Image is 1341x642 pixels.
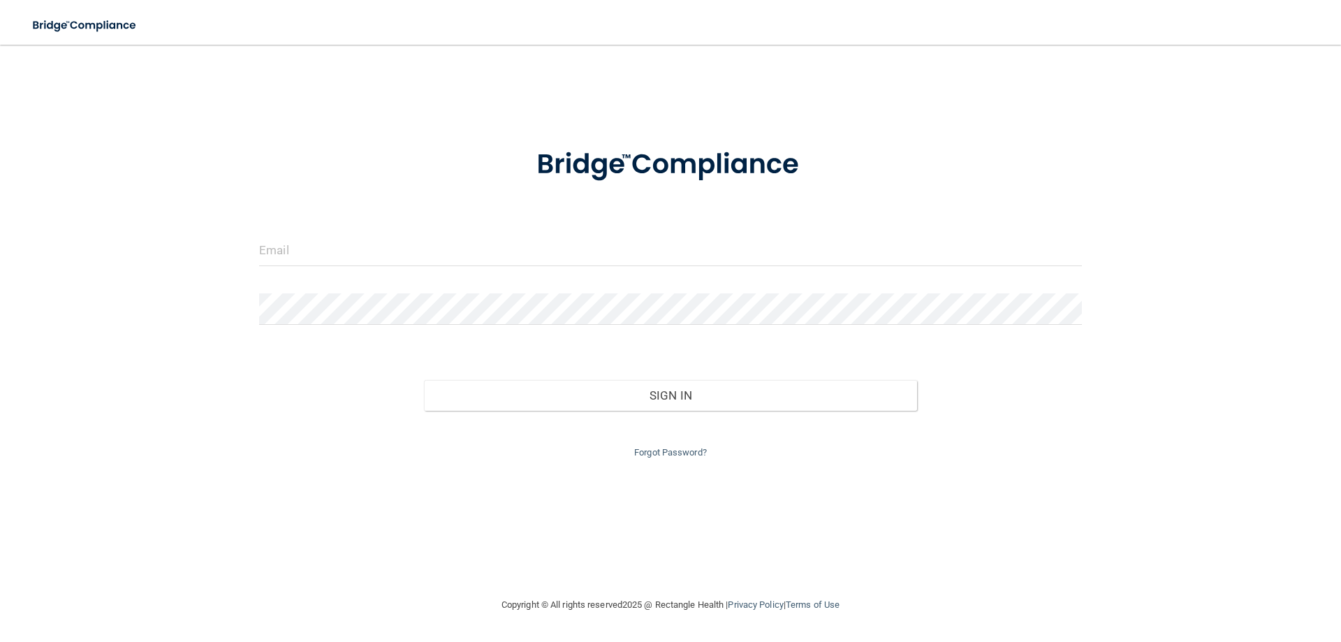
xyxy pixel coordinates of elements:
[508,129,833,201] img: bridge_compliance_login_screen.278c3ca4.svg
[634,447,707,458] a: Forgot Password?
[21,11,149,40] img: bridge_compliance_login_screen.278c3ca4.svg
[786,599,840,610] a: Terms of Use
[1099,543,1324,599] iframe: Drift Widget Chat Controller
[728,599,783,610] a: Privacy Policy
[259,235,1082,266] input: Email
[424,380,918,411] button: Sign In
[416,583,925,627] div: Copyright © All rights reserved 2025 @ Rectangle Health | |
